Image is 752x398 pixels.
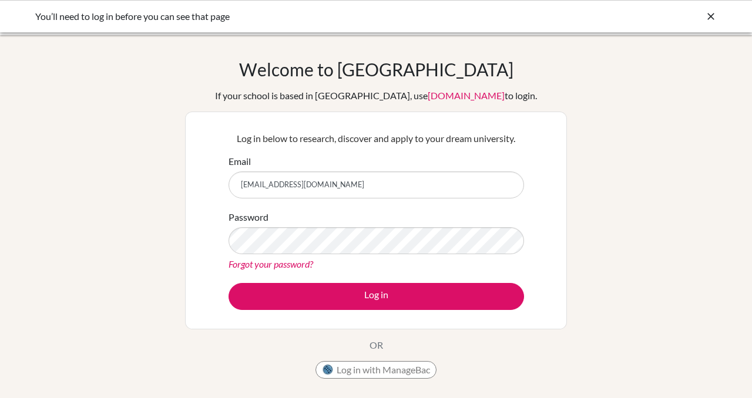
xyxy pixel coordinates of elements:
p: OR [370,338,383,352]
button: Log in [229,283,524,310]
h1: Welcome to [GEOGRAPHIC_DATA] [239,59,513,80]
label: Email [229,154,251,168]
p: Log in below to research, discover and apply to your dream university. [229,131,524,146]
a: Forgot your password? [229,258,313,269]
button: Log in with ManageBac [315,361,437,379]
div: You’ll need to log in before you can see that page [35,9,540,23]
label: Password [229,210,268,224]
div: If your school is based in [GEOGRAPHIC_DATA], use to login. [215,89,537,103]
a: [DOMAIN_NAME] [428,90,505,101]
